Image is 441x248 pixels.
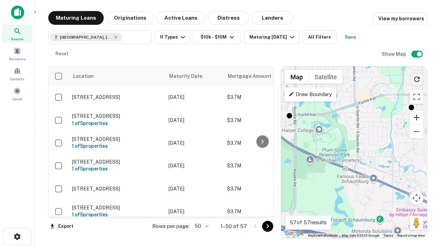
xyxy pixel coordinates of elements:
img: capitalize-icon.png [11,6,24,19]
p: $3.7M [227,93,296,101]
button: Go to next page [262,221,273,232]
button: $10k - $10M [193,30,241,44]
button: Reload search area [410,72,424,86]
span: Maturity Date [169,72,211,80]
span: [GEOGRAPHIC_DATA], [GEOGRAPHIC_DATA] [60,34,112,40]
img: Google [283,229,306,238]
button: Save your search to get updates of matches that match your search criteria. [339,30,361,44]
a: Borrowers [2,44,32,63]
p: [DATE] [168,116,220,124]
p: [DATE] [168,208,220,215]
span: Mortgage Amount [228,72,280,80]
p: [STREET_ADDRESS] [72,159,162,165]
button: Originations [106,11,154,25]
span: Contacts [10,76,24,82]
a: Open this area in Google Maps (opens a new window) [283,229,306,238]
p: 1–50 of 57 [220,222,247,230]
p: Rows per page: [152,222,189,230]
div: 0 0 [281,66,427,238]
p: [STREET_ADDRESS] [72,186,162,192]
button: Active Loans [157,11,205,25]
th: Maturity Date [165,66,224,86]
p: [DATE] [168,139,220,147]
h6: 1 of 5 properties [72,165,162,173]
a: View my borrowers [373,12,427,25]
button: Show street map [285,70,309,84]
a: Saved [2,84,32,103]
p: $3.7M [227,185,296,193]
p: $3.7M [227,162,296,169]
h6: Show Map [382,50,407,58]
h6: 1 of 5 properties [72,142,162,150]
th: Location [69,66,165,86]
p: [DATE] [168,93,220,101]
a: Contacts [2,64,32,83]
p: [STREET_ADDRESS] [72,113,162,119]
button: 11 Types [154,30,190,44]
p: Draw Boundary [289,90,332,99]
a: Report a map error [397,234,425,237]
button: Distress [208,11,249,25]
p: [DATE] [168,185,220,193]
th: Mortgage Amount [224,66,299,86]
button: Toggle fullscreen view [410,90,423,104]
a: Terms (opens in new tab) [383,234,393,237]
p: $3.7M [227,208,296,215]
a: Search [2,24,32,43]
span: Borrowers [9,56,25,62]
div: Maturing [DATE] [249,33,296,41]
button: Zoom in [410,111,423,124]
button: Reset [51,47,73,61]
button: Drag Pegman onto the map to open Street View [410,216,423,230]
button: Keyboard shortcuts [308,233,338,238]
span: Location [73,72,94,80]
div: 50 [192,221,209,231]
h6: 1 of 5 properties [72,211,162,218]
p: [DATE] [168,162,220,169]
span: Saved [12,96,22,102]
h6: 1 of 5 properties [72,120,162,127]
button: Lenders [252,11,293,25]
p: [STREET_ADDRESS] [72,136,162,142]
p: [STREET_ADDRESS] [72,205,162,211]
span: Map data ©2025 Google [342,234,379,237]
button: Show satellite imagery [309,70,343,84]
button: Maturing [DATE] [244,30,299,44]
p: $3.7M [227,116,296,124]
iframe: Chat Widget [407,171,441,204]
span: Search [11,36,23,42]
p: $3.7M [227,139,296,147]
button: All Filters [302,30,337,44]
button: Maturing Loans [48,11,104,25]
p: 57 of 57 results [290,218,327,227]
button: Zoom out [410,125,423,138]
p: [STREET_ADDRESS] [72,94,162,100]
button: Export [48,221,75,231]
